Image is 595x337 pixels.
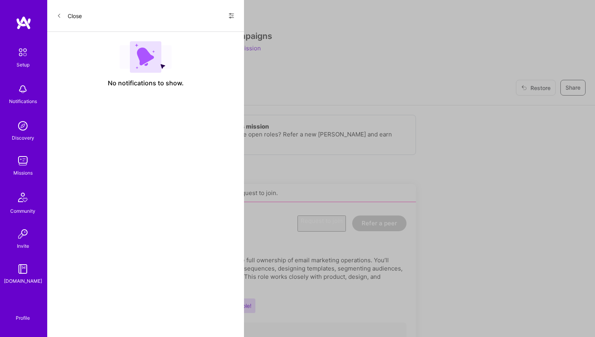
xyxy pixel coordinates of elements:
[4,277,42,285] div: [DOMAIN_NAME]
[15,81,31,97] img: bell
[57,9,82,22] button: Close
[12,134,34,142] div: Discovery
[17,242,29,250] div: Invite
[120,41,172,73] img: empty
[15,44,31,61] img: setup
[9,97,37,105] div: Notifications
[13,169,33,177] div: Missions
[16,314,30,321] div: Profile
[10,207,35,215] div: Community
[15,261,31,277] img: guide book
[15,153,31,169] img: teamwork
[16,16,31,30] img: logo
[13,306,33,321] a: Profile
[108,79,184,87] span: No notifications to show.
[17,61,30,69] div: Setup
[13,188,32,207] img: Community
[15,118,31,134] img: discovery
[15,226,31,242] img: Invite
